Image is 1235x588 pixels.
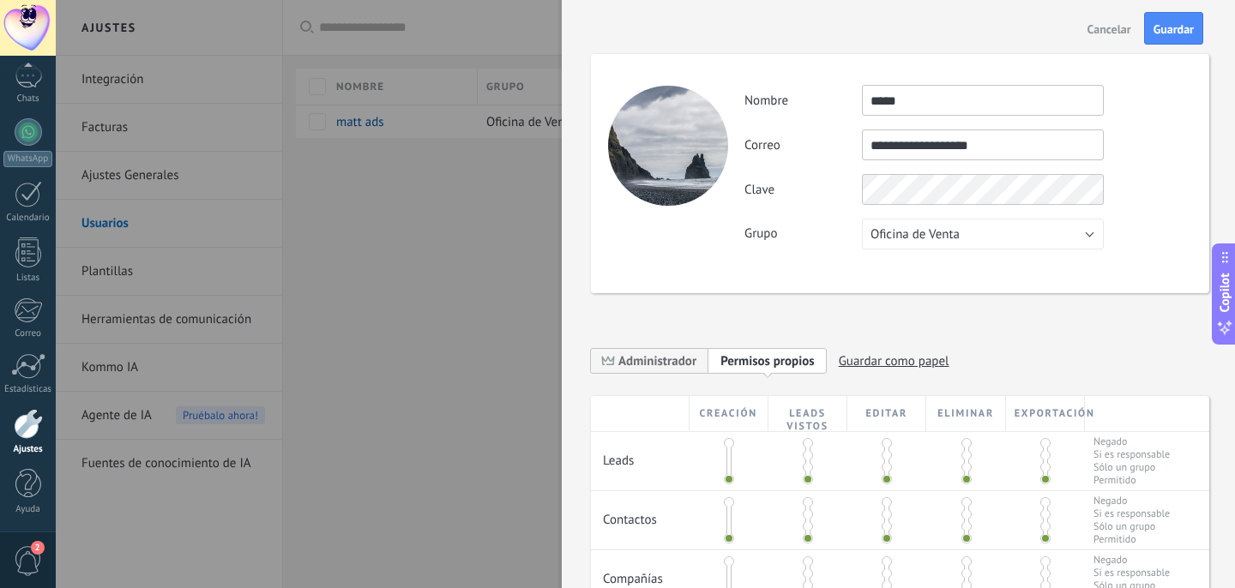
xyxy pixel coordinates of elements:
span: Sólo un grupo [1093,461,1170,474]
div: Editar [847,396,926,431]
label: Grupo [744,225,862,242]
div: Chats [3,93,53,105]
span: 2 [31,541,45,555]
span: Administrador [591,347,708,374]
span: Si es responsable [1093,507,1170,520]
div: Correo [3,328,53,339]
button: Guardar [1144,12,1203,45]
span: Guardar como papel [839,348,949,375]
span: Permisos propios [720,353,815,369]
span: Negado [1093,495,1170,507]
span: Cancelar [1087,23,1131,35]
div: Ajustes [3,444,53,455]
div: Exportación [1006,396,1085,431]
span: Negado [1093,435,1170,448]
div: Listas [3,273,53,284]
span: Guardar [1154,23,1194,35]
label: Correo [744,137,862,153]
span: Negado [1093,554,1170,567]
span: Copilot [1216,273,1233,313]
span: Oficina de Venta [871,226,960,243]
div: Leads [591,432,690,477]
label: Nombre [744,93,862,109]
div: Leads vistos [768,396,847,431]
span: Si es responsable [1093,448,1170,461]
div: Contactos [591,491,690,537]
div: Ayuda [3,504,53,515]
div: Creación [690,396,768,431]
span: Permitido [1093,533,1170,546]
span: Add new role [708,347,827,374]
span: Administrador [618,353,696,369]
span: Sólo un grupo [1093,520,1170,533]
div: Eliminar [926,396,1005,431]
div: Estadísticas [3,384,53,395]
span: Si es responsable [1093,567,1170,579]
label: Clave [744,182,862,198]
div: WhatsApp [3,151,52,167]
button: Cancelar [1081,15,1138,42]
button: Oficina de Venta [862,219,1104,249]
div: Calendario [3,213,53,224]
span: Permitido [1093,474,1170,487]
